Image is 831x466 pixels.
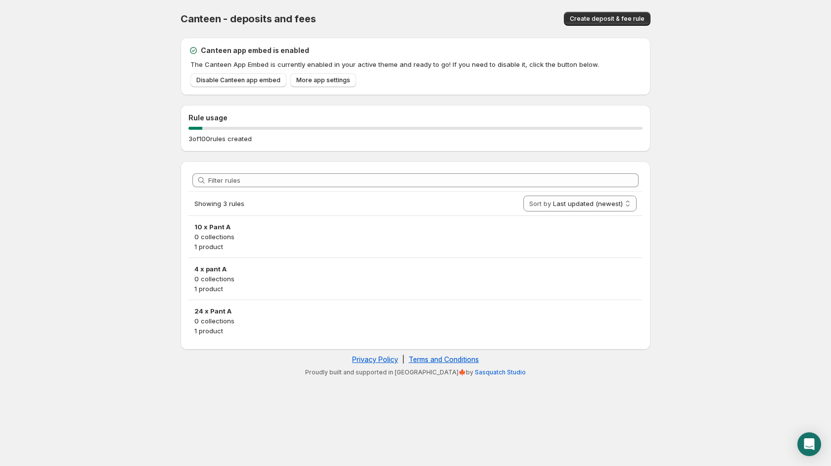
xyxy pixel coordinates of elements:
[194,316,637,326] p: 0 collections
[194,264,637,274] h3: 4 x pant A
[402,355,405,363] span: |
[194,284,637,294] p: 1 product
[194,326,637,336] p: 1 product
[409,355,479,363] a: Terms and Conditions
[190,73,286,87] a: Disable Canteen app embed
[188,134,252,144] p: 3 of 100 rules created
[352,355,398,363] a: Privacy Policy
[194,200,244,207] span: Showing 3 rules
[194,274,637,284] p: 0 collections
[194,232,637,242] p: 0 collections
[181,13,316,25] span: Canteen - deposits and fees
[194,222,637,232] h3: 10 x Pant A
[208,173,639,187] input: Filter rules
[564,12,650,26] button: Create deposit & fee rule
[194,306,637,316] h3: 24 x Pant A
[188,113,643,123] h2: Rule usage
[797,432,821,456] div: Open Intercom Messenger
[475,368,526,376] a: Sasquatch Studio
[194,242,637,252] p: 1 product
[570,15,645,23] span: Create deposit & fee rule
[190,59,643,69] p: The Canteen App Embed is currently enabled in your active theme and ready to go! If you need to d...
[290,73,356,87] a: More app settings
[201,46,309,55] h2: Canteen app embed is enabled
[185,368,646,376] p: Proudly built and supported in [GEOGRAPHIC_DATA]🍁by
[296,76,350,84] span: More app settings
[196,76,280,84] span: Disable Canteen app embed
